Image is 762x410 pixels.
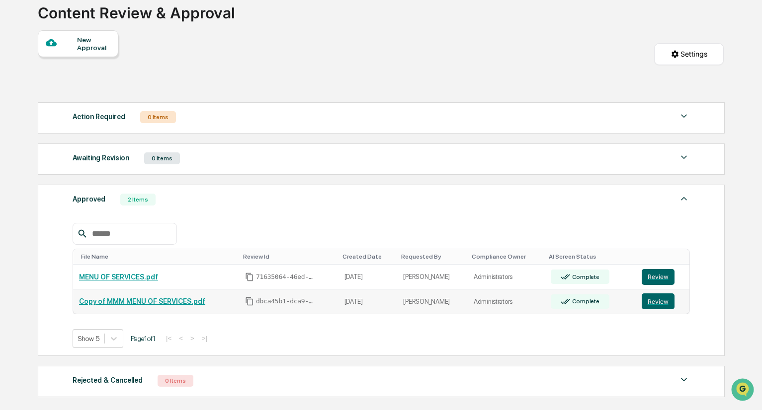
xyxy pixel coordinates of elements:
[654,43,724,65] button: Settings
[73,151,129,164] div: Awaiting Revision
[82,125,123,135] span: Attestations
[158,375,193,387] div: 0 Items
[34,76,163,86] div: Start new chat
[10,145,18,153] div: 🔎
[73,193,105,205] div: Approved
[6,121,68,139] a: 🖐️Preclearance
[20,125,64,135] span: Preclearance
[79,273,158,281] a: MENU OF SERVICES.pdf
[140,111,176,123] div: 0 Items
[730,377,757,404] iframe: Open customer support
[678,374,690,386] img: caret
[570,298,599,305] div: Complete
[401,253,463,260] div: Toggle SortBy
[70,168,120,176] a: Powered byPylon
[10,126,18,134] div: 🖐️
[342,253,394,260] div: Toggle SortBy
[339,265,398,289] td: [DATE]
[397,289,467,314] td: [PERSON_NAME]
[243,253,334,260] div: Toggle SortBy
[79,297,205,305] a: Copy of MMM MENU OF SERVICES.pdf
[81,253,235,260] div: Toggle SortBy
[77,36,110,52] div: New Approval
[6,140,67,158] a: 🔎Data Lookup
[468,289,545,314] td: Administrators
[72,126,80,134] div: 🗄️
[256,297,316,305] span: dbca45b1-dca9-4f56-bf70-05f59dafe91f
[397,265,467,289] td: [PERSON_NAME]
[187,334,197,342] button: >
[468,265,545,289] td: Administrators
[144,152,180,164] div: 0 Items
[10,21,181,37] p: How can we help?
[472,253,541,260] div: Toggle SortBy
[642,293,675,309] button: Review
[163,334,174,342] button: |<
[68,121,127,139] a: 🗄️Attestations
[245,297,254,306] span: Copy Id
[176,334,186,342] button: <
[256,273,316,281] span: 71635064-46ed-4320-ae41-f80a1d1f9c91
[570,273,599,280] div: Complete
[549,253,632,260] div: Toggle SortBy
[34,86,126,94] div: We're available if you need us!
[678,110,690,122] img: caret
[642,269,675,285] button: Review
[199,334,210,342] button: >|
[678,151,690,163] img: caret
[10,76,28,94] img: 1746055101610-c473b297-6a78-478c-a979-82029cc54cd1
[642,293,683,309] a: Review
[169,79,181,91] button: Start new chat
[20,144,63,154] span: Data Lookup
[73,110,125,123] div: Action Required
[644,253,685,260] div: Toggle SortBy
[339,289,398,314] td: [DATE]
[678,193,690,205] img: caret
[245,273,254,281] span: Copy Id
[99,168,120,176] span: Pylon
[73,374,143,387] div: Rejected & Cancelled
[120,194,156,205] div: 2 Items
[131,335,156,342] span: Page 1 of 1
[642,269,683,285] a: Review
